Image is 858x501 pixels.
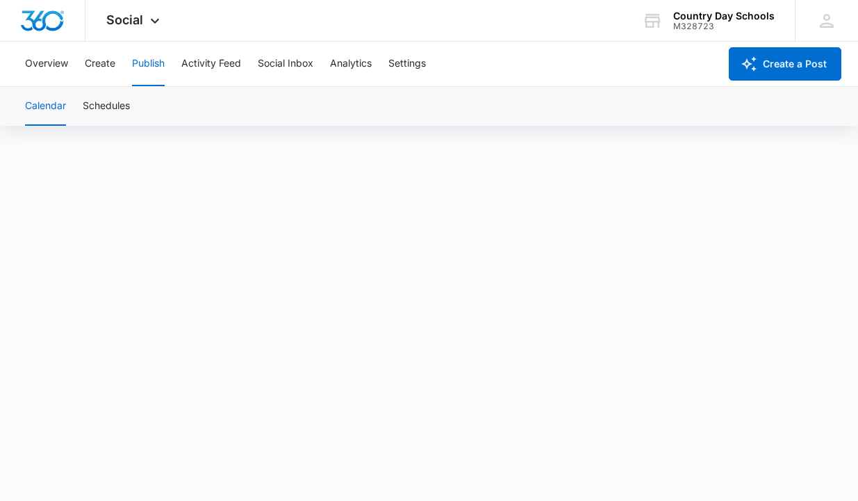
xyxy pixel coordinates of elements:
button: Calendar [25,87,66,126]
button: Publish [132,42,165,86]
button: Settings [388,42,426,86]
span: Social [106,13,143,27]
button: Activity Feed [181,42,241,86]
div: account id [673,22,775,31]
button: Create [85,42,115,86]
div: account name [673,10,775,22]
button: Overview [25,42,68,86]
button: Create a Post [729,47,841,81]
button: Social Inbox [258,42,313,86]
button: Analytics [330,42,372,86]
button: Schedules [83,87,130,126]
